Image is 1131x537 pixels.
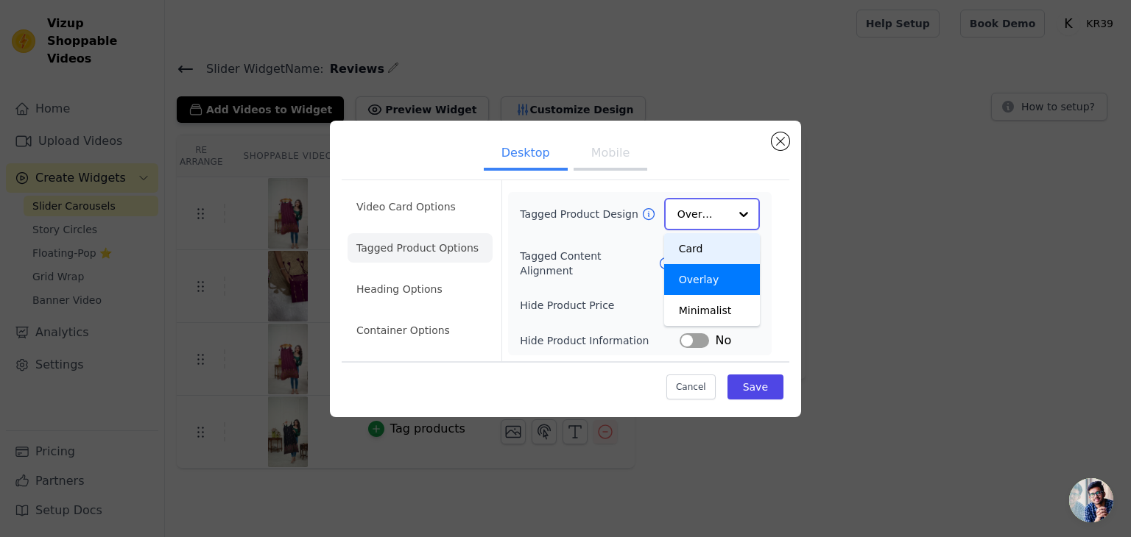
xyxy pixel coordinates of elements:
button: Close modal [772,132,789,150]
li: Heading Options [348,274,493,304]
button: Cancel [666,374,716,399]
label: Tagged Product Design [520,207,641,221]
button: Save [727,374,783,399]
div: Overlay [664,264,760,295]
label: Hide Product Information [520,333,680,348]
div: Card [664,233,760,264]
span: No [715,332,731,349]
li: Tagged Product Options [348,233,493,263]
label: Tagged Content Alignment [520,249,658,278]
button: Mobile [574,138,647,171]
div: Minimalist [664,295,760,326]
a: Open chat [1069,478,1113,522]
button: Desktop [484,138,568,171]
li: Video Card Options [348,192,493,221]
li: Container Options [348,316,493,345]
label: Hide Product Price [520,298,680,313]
